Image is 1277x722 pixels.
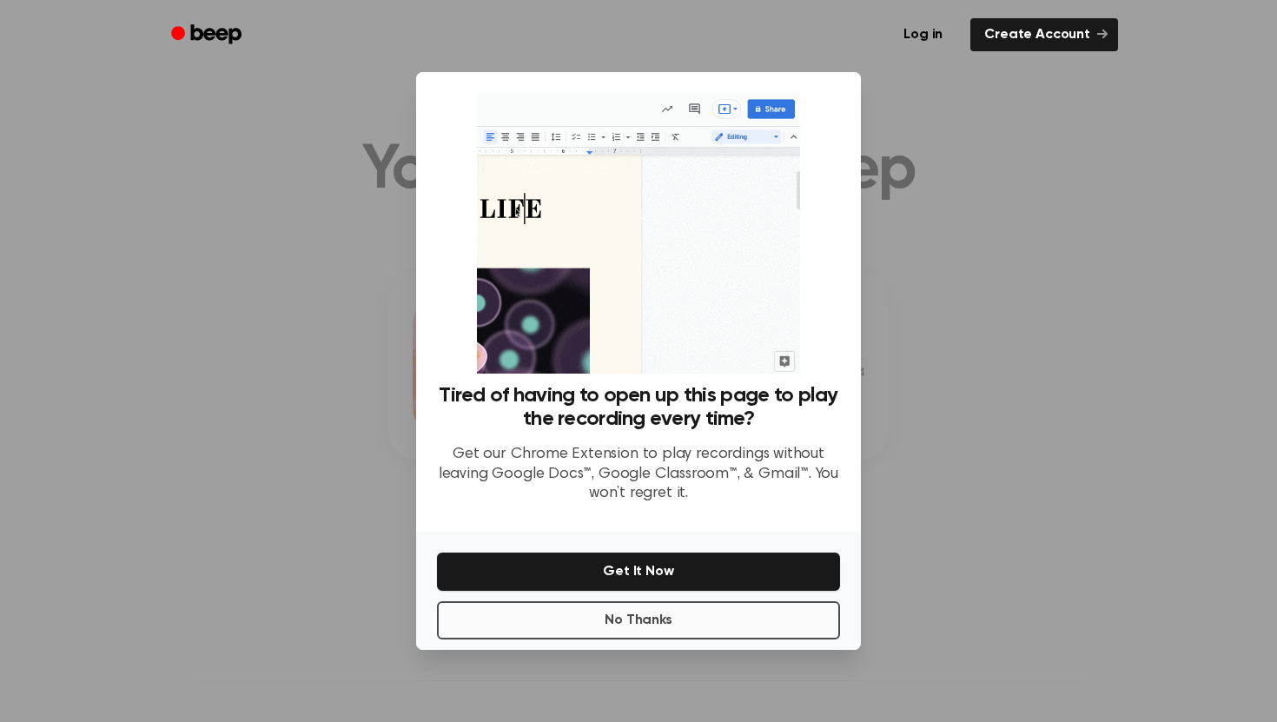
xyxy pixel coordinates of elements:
[437,445,840,504] p: Get our Chrome Extension to play recordings without leaving Google Docs™, Google Classroom™, & Gm...
[159,18,257,52] a: Beep
[437,553,840,591] button: Get It Now
[886,15,960,55] a: Log in
[437,601,840,639] button: No Thanks
[477,93,799,374] img: Beep extension in action
[437,384,840,431] h3: Tired of having to open up this page to play the recording every time?
[970,18,1118,51] a: Create Account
